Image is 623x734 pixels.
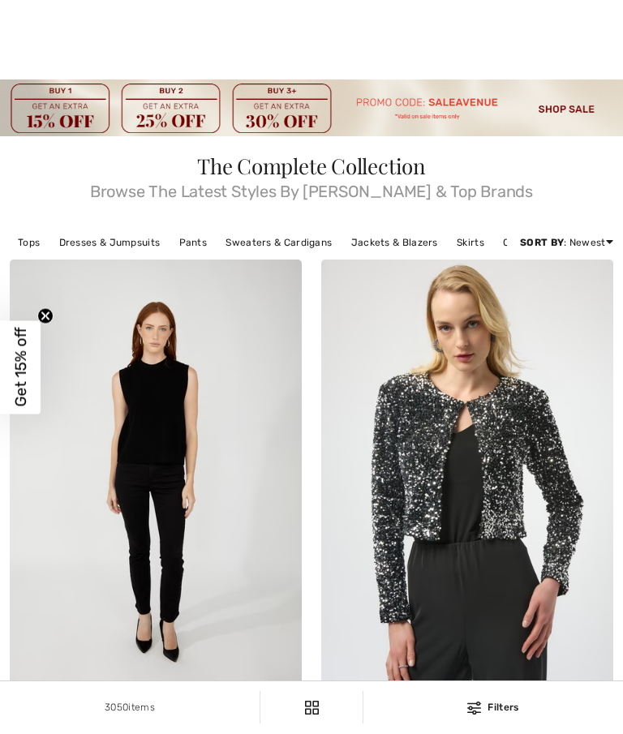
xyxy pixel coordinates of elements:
[495,232,563,253] a: Outerwear
[321,260,613,698] img: Cropped Blazer with Jewels Style 254930. Black/Silver
[105,702,128,713] span: 3050
[449,232,492,253] a: Skirts
[11,328,30,407] span: Get 15% off
[10,260,302,698] img: Heart Detail Crew Neck Pullover Style 254954. Black
[197,152,426,180] span: The Complete Collection
[343,232,446,253] a: Jackets & Blazers
[217,232,340,253] a: Sweaters & Cardigans
[520,237,564,248] strong: Sort By
[373,700,613,715] div: Filters
[51,232,169,253] a: Dresses & Jumpsuits
[520,235,613,250] div: : Newest
[37,307,54,324] button: Close teaser
[305,701,319,715] img: Filters
[467,702,481,715] img: Filters
[171,232,216,253] a: Pants
[10,232,48,253] a: Tops
[10,177,613,200] span: Browse The Latest Styles By [PERSON_NAME] & Top Brands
